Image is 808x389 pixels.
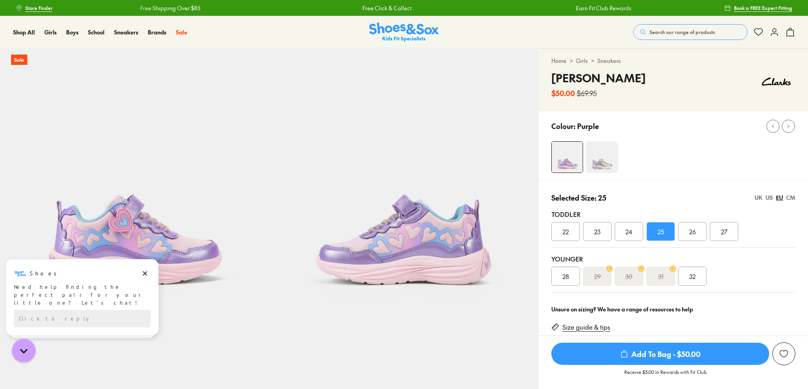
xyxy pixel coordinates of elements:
[551,305,795,313] div: Unsure on sizing? We have a range of resources to help
[551,342,769,365] button: Add To Bag - $50.00
[724,1,792,15] a: Book a FREE Expert Fitting
[551,57,566,65] a: Home
[148,28,166,36] a: Brands
[8,336,40,365] iframe: Gorgias live chat messenger
[13,28,35,36] a: Shop All
[552,142,583,173] img: Addison Purple
[562,271,569,281] span: 28
[139,30,151,42] button: Dismiss campaign
[11,55,27,65] p: Sale
[66,28,78,36] a: Boys
[594,271,601,281] s: 29
[586,141,618,173] img: Addison Rainbow
[625,227,633,236] span: 24
[689,227,696,236] span: 26
[88,28,105,36] a: School
[269,48,539,317] img: Addison Purple
[551,192,606,203] p: Selected Size: 25
[577,121,599,131] p: Purple
[551,209,795,219] div: Toddler
[551,57,795,65] div: > >
[755,194,762,202] div: UK
[16,1,53,15] a: Store Finder
[369,23,439,42] a: Shoes & Sox
[721,227,728,236] span: 27
[14,72,151,90] div: Reply to the campaigns
[689,271,696,281] span: 32
[562,323,610,332] a: Size guide & tips
[577,88,597,99] s: $69.95
[30,32,61,40] h3: Shoes
[594,227,600,236] span: 23
[757,70,795,93] img: Vendor logo
[576,57,588,65] a: Girls
[633,24,747,40] button: Search our range of products
[551,254,795,264] div: Younger
[551,88,575,99] b: $50.00
[597,57,621,65] a: Sneakers
[625,271,633,281] s: 30
[551,121,576,131] p: Colour:
[6,30,158,69] div: Message from Shoes. Need help finding the perfect pair for your little one? Let’s chat!
[6,22,158,98] div: Campaign message
[14,30,27,42] img: Shoes logo
[734,4,792,11] span: Book a FREE Expert Fitting
[44,28,57,36] a: Girls
[658,271,663,281] s: 31
[776,194,783,202] div: EU
[25,4,53,11] span: Store Finder
[624,368,707,383] p: Receive $5.00 in Rewards with Fit Club
[14,46,151,69] div: Need help finding the perfect pair for your little one? Let’s chat!
[369,23,439,42] img: SNS_Logo_Responsive.svg
[362,4,411,12] a: Free Click & Collect
[575,4,631,12] a: Earn Fit Club Rewards
[657,227,664,236] span: 25
[786,194,795,202] div: CM
[772,342,795,365] button: Add to Wishlist
[551,70,646,86] h4: [PERSON_NAME]
[766,194,773,202] div: US
[140,4,200,12] a: Free Shipping Over $85
[551,343,769,365] span: Add To Bag - $50.00
[176,28,187,36] a: Sale
[562,227,569,236] span: 22
[114,28,138,36] a: Sneakers
[650,28,715,36] span: Search our range of products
